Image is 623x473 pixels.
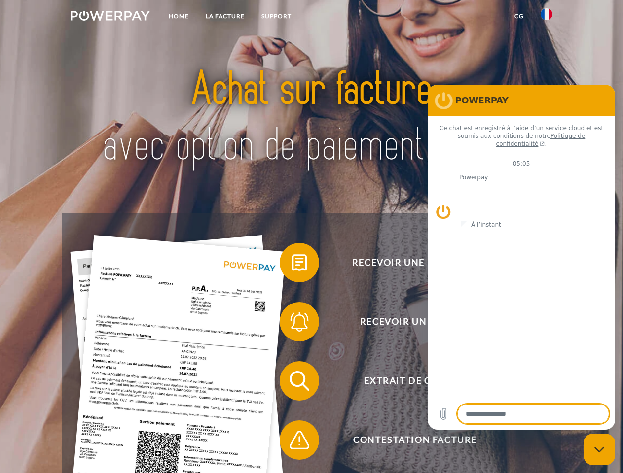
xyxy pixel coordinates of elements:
a: Home [160,7,197,25]
button: Recevoir une facture ? [280,243,536,282]
img: qb_warning.svg [287,428,312,452]
iframe: Fenêtre de messagerie [428,85,615,430]
span: Recevoir une facture ? [294,243,536,282]
a: Support [253,7,300,25]
button: Contestation Facture [280,420,536,460]
span: Contestation Facture [294,420,536,460]
img: qb_bell.svg [287,309,312,334]
span: Extrait de compte [294,361,536,401]
iframe: Bouton de lancement de la fenêtre de messagerie, conversation en cours [584,434,615,465]
button: Recevoir un rappel? [280,302,536,341]
img: logo-powerpay-white.svg [71,11,150,21]
img: fr [541,8,552,20]
img: qb_search.svg [287,369,312,393]
span: Recevoir un rappel? [294,302,536,341]
button: Extrait de compte [280,361,536,401]
img: qb_bill.svg [287,250,312,275]
a: CG [506,7,532,25]
a: LA FACTURE [197,7,253,25]
img: title-powerpay_fr.svg [94,47,529,189]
